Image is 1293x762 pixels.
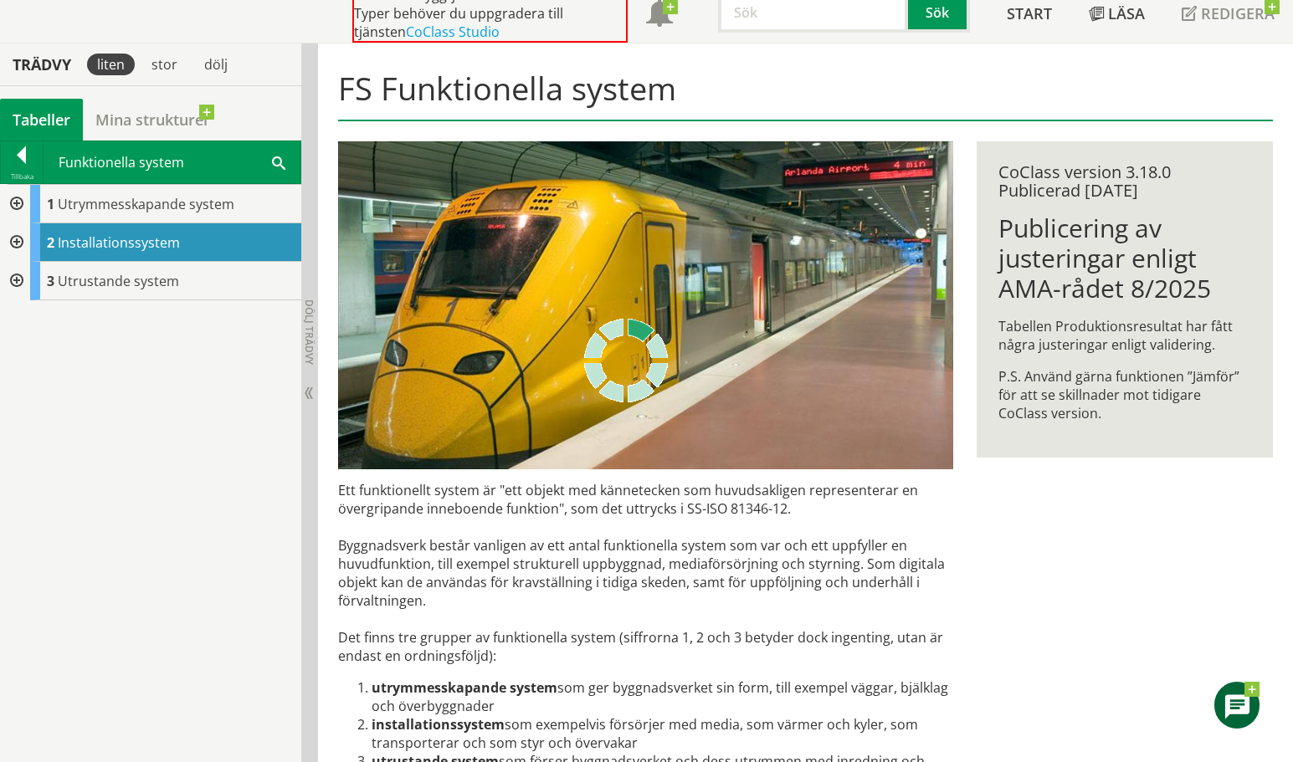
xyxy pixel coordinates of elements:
span: 2 [47,233,54,252]
div: stor [141,54,187,75]
strong: installationssystem [372,715,505,734]
span: 3 [47,272,54,290]
span: Start [1007,3,1052,23]
li: som exempelvis försörjer med media, som värmer och kyler, som trans­porterar och som styr och öve... [372,715,953,752]
div: Tillbaka [1,170,43,183]
div: dölj [194,54,238,75]
h1: Publicering av justeringar enligt AMA-rådet 8/2025 [998,213,1251,304]
div: liten [87,54,135,75]
a: CoClass Studio [406,23,500,41]
li: som ger byggnadsverket sin form, till exempel väggar, bjälklag och överbyggnader [372,678,953,715]
span: Dölj trädvy [302,299,316,365]
span: 1 [47,195,54,213]
span: Notifikationer [646,2,673,28]
img: arlanda-express-2.jpg [338,141,953,469]
span: Installationssystem [58,233,180,252]
span: Sök i tabellen [272,153,285,171]
h1: FS Funktionella system [338,69,1273,121]
p: Tabellen Produktionsresultat har fått några justeringar enligt validering. [998,317,1251,354]
span: Redigera [1201,3,1275,23]
p: P.S. Använd gärna funktionen ”Jämför” för att se skillnader mot tidigare CoClass version. [998,367,1251,422]
span: Läsa [1108,3,1145,23]
span: Utrymmesskapande system [58,195,234,213]
div: Trädvy [3,55,80,74]
img: Laddar [584,319,668,402]
span: Utrustande system [58,272,179,290]
div: CoClass version 3.18.0 Publicerad [DATE] [998,163,1251,200]
strong: utrymmesskapande system [372,678,557,697]
a: Mina strukturer [83,99,223,141]
div: Funktionella system [44,141,300,183]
